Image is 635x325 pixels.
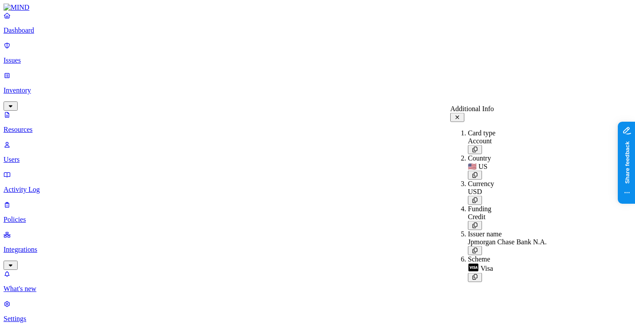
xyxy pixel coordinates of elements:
[468,205,491,213] span: Funding
[4,56,631,64] p: Issues
[4,86,631,94] p: Inventory
[4,186,631,194] p: Activity Log
[468,255,490,263] span: Scheme
[450,105,547,113] div: Additional Info
[4,156,631,164] p: Users
[4,315,631,323] p: Settings
[468,188,547,196] div: USD
[468,129,496,137] span: Card type
[4,4,30,11] img: MIND
[468,263,547,273] div: Visa
[468,162,547,171] div: 🇺🇸 US
[4,216,631,224] p: Policies
[4,285,631,293] p: What's new
[468,180,494,187] span: Currency
[4,126,631,134] p: Resources
[468,230,502,238] span: Issuer name
[4,26,631,34] p: Dashboard
[468,154,491,162] span: Country
[468,137,547,145] div: Account
[468,238,547,246] div: Jpmorgan Chase Bank N.A.
[4,246,631,254] p: Integrations
[468,213,547,221] div: Credit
